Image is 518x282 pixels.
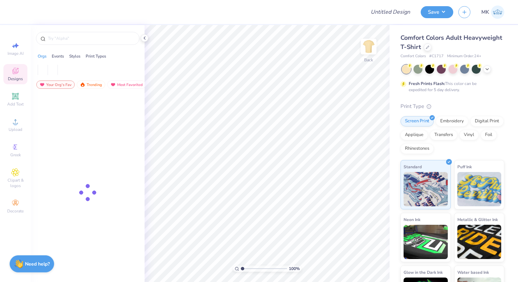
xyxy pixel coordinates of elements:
[10,152,21,158] span: Greek
[400,53,426,59] span: Comfort Colors
[481,130,497,140] div: Foil
[52,53,64,59] div: Events
[400,116,434,126] div: Screen Print
[404,216,420,223] span: Neon Ink
[430,130,457,140] div: Transfers
[364,57,373,63] div: Back
[80,82,85,87] img: trending.gif
[86,53,106,59] div: Print Types
[8,51,24,56] span: Image AI
[69,53,81,59] div: Styles
[8,76,23,82] span: Designs
[459,130,479,140] div: Vinyl
[9,127,22,132] span: Upload
[436,116,468,126] div: Embroidery
[409,81,445,86] strong: Fresh Prints Flash:
[400,102,504,110] div: Print Type
[400,130,428,140] div: Applique
[25,261,50,267] strong: Need help?
[429,53,444,59] span: # C1717
[400,34,502,51] span: Comfort Colors Adult Heavyweight T-Shirt
[404,225,448,259] img: Neon Ink
[7,101,24,107] span: Add Text
[400,144,434,154] div: Rhinestones
[36,81,75,89] div: Your Org's Fav
[491,5,504,19] img: Mukesh Kollepara
[447,53,481,59] span: Minimum Order: 24 +
[107,81,146,89] div: Most Favorited
[481,8,489,16] span: MK
[470,116,504,126] div: Digital Print
[457,163,472,170] span: Puff Ink
[457,216,498,223] span: Metallic & Glitter Ink
[47,35,135,42] input: Try "Alpha"
[362,40,375,53] img: Back
[365,5,416,19] input: Untitled Design
[457,269,489,276] span: Water based Ink
[110,82,116,87] img: most_fav.gif
[457,225,502,259] img: Metallic & Glitter Ink
[457,172,502,206] img: Puff Ink
[404,163,422,170] span: Standard
[289,266,300,272] span: 100 %
[421,6,453,18] button: Save
[39,82,45,87] img: most_fav.gif
[7,208,24,214] span: Decorate
[481,5,504,19] a: MK
[77,81,105,89] div: Trending
[3,177,27,188] span: Clipart & logos
[404,172,448,206] img: Standard
[38,53,47,59] div: Orgs
[404,269,443,276] span: Glow in the Dark Ink
[409,81,493,93] div: This color can be expedited for 5 day delivery.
